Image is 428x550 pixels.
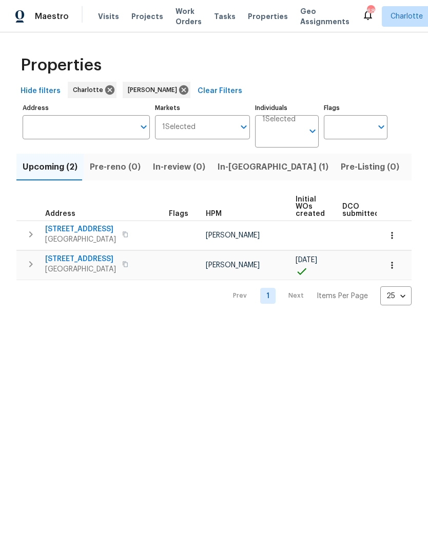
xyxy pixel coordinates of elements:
[260,288,276,304] a: Goto page 1
[169,210,188,217] span: Flags
[155,105,250,111] label: Markets
[262,115,296,124] span: 1 Selected
[341,160,399,174] span: Pre-Listing (0)
[45,234,116,245] span: [GEOGRAPHIC_DATA]
[374,120,388,134] button: Open
[90,160,141,174] span: Pre-reno (0)
[198,85,242,98] span: Clear Filters
[296,256,317,264] span: [DATE]
[45,224,116,234] span: [STREET_ADDRESS]
[45,210,75,217] span: Address
[317,291,368,301] p: Items Per Page
[45,264,116,274] span: [GEOGRAPHIC_DATA]
[98,11,119,22] span: Visits
[176,6,202,27] span: Work Orders
[342,203,379,217] span: DCO submitted
[248,11,288,22] span: Properties
[324,105,387,111] label: Flags
[21,85,61,98] span: Hide filters
[305,124,320,138] button: Open
[23,160,77,174] span: Upcoming (2)
[123,82,190,98] div: [PERSON_NAME]
[255,105,319,111] label: Individuals
[214,13,236,20] span: Tasks
[237,120,251,134] button: Open
[206,210,222,217] span: HPM
[391,11,423,22] span: Charlotte
[206,232,260,239] span: [PERSON_NAME]
[16,82,65,101] button: Hide filters
[367,6,374,16] div: 68
[73,85,107,95] span: Charlotte
[162,123,196,132] span: 1 Selected
[23,105,150,111] label: Address
[218,160,328,174] span: In-[GEOGRAPHIC_DATA] (1)
[296,196,325,217] span: Initial WOs created
[193,82,246,101] button: Clear Filters
[68,82,116,98] div: Charlotte
[153,160,205,174] span: In-review (0)
[300,6,349,27] span: Geo Assignments
[21,60,102,70] span: Properties
[131,11,163,22] span: Projects
[380,283,412,309] div: 25
[35,11,69,22] span: Maestro
[137,120,151,134] button: Open
[223,286,412,305] nav: Pagination Navigation
[128,85,181,95] span: [PERSON_NAME]
[45,254,116,264] span: [STREET_ADDRESS]
[206,262,260,269] span: [PERSON_NAME]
